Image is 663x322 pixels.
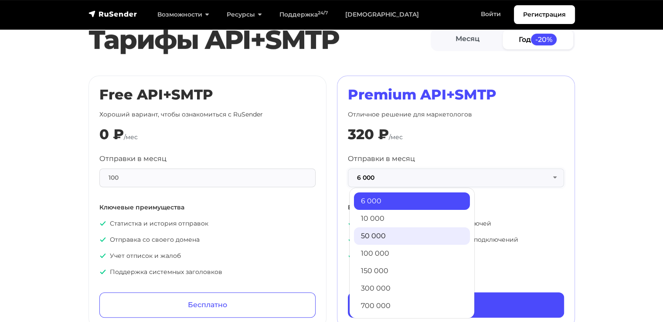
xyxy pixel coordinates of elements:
a: Бесплатно [99,292,316,318]
a: Ресурсы [218,6,271,24]
span: /мес [389,133,403,141]
a: 700 000 [354,297,470,315]
a: 150 000 [354,262,470,280]
img: icon-ok.svg [348,220,355,227]
a: 100 000 [354,245,470,262]
label: Отправки в месяц [348,154,415,164]
div: 320 ₽ [348,126,389,143]
p: Учет отписок и жалоб [99,251,316,260]
a: 10 000 [354,210,470,227]
a: 50 000 [354,227,470,245]
a: Поддержка24/7 [271,6,337,24]
a: Войти [472,5,510,23]
img: icon-ok.svg [348,236,355,243]
h2: Premium API+SMTP [348,86,564,103]
a: [DEMOGRAPHIC_DATA] [337,6,428,24]
a: 6 000 [354,192,470,210]
a: Регистрация [514,5,575,24]
p: Приоритетная поддержка [348,251,564,260]
p: Отличное решение для маркетологов [348,110,564,119]
sup: 24/7 [318,10,328,16]
button: 6 000 [348,168,564,187]
p: Статистка и история отправок [99,219,316,228]
h2: Free API+SMTP [99,86,316,103]
a: Выбрать [348,292,564,318]
img: icon-ok.svg [348,252,355,259]
img: icon-ok.svg [99,220,106,227]
p: Поддержка системных заголовков [99,267,316,277]
p: Отправка со своего домена [99,235,316,244]
p: Ключевые преимущества [99,203,316,212]
div: 0 ₽ [99,126,124,143]
p: Неограниченное количество API ключей [348,219,564,228]
span: /мес [124,133,138,141]
a: Месяц [432,30,503,49]
label: Отправки в месяц [99,154,167,164]
a: Год [503,30,573,49]
img: icon-ok.svg [99,252,106,259]
img: RuSender [88,10,137,18]
img: icon-ok.svg [99,236,106,243]
a: 300 000 [354,280,470,297]
span: -20% [531,34,557,45]
h2: Тарифы API+SMTP [88,24,431,55]
ul: 6 000 [349,188,475,319]
p: Все что входит в «Free», плюс: [348,203,564,212]
a: Возможности [149,6,218,24]
img: icon-ok.svg [99,268,106,275]
p: Хороший вариант, чтобы ознакомиться с RuSender [99,110,316,119]
p: Неограниченное количество SMTP подключений [348,235,564,244]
